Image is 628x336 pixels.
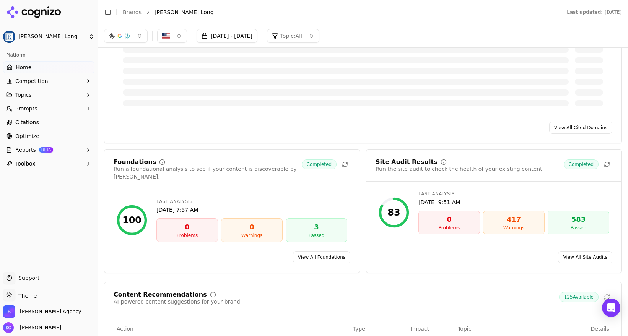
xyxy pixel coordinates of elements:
span: Details [573,325,609,333]
button: Competition [3,75,94,87]
span: Bob Agency [20,308,81,315]
div: Run the site audit to check the health of your existing content [376,165,542,173]
div: 583 [551,214,606,225]
div: Content Recommendations [114,292,207,298]
nav: breadcrumb [123,8,552,16]
div: Open Intercom Messenger [602,299,620,317]
span: 125 Available [559,292,599,302]
div: Passed [551,225,606,231]
span: Impact [411,325,429,333]
span: BETA [39,147,53,153]
span: [PERSON_NAME] [17,324,61,331]
div: Problems [422,225,477,231]
span: [PERSON_NAME] Long [155,8,214,16]
span: Home [16,63,31,71]
a: Brands [123,9,142,15]
span: Theme [15,293,37,299]
span: Completed [564,159,599,169]
button: Open user button [3,322,61,333]
div: 83 [387,206,400,219]
div: Platform [3,49,94,61]
button: Open organization switcher [3,305,81,318]
div: Last updated: [DATE] [567,9,622,15]
img: Bob Agency [3,305,15,318]
span: Toolbox [15,160,36,167]
span: Type [353,325,365,333]
button: Toolbox [3,157,94,170]
div: 0 [225,222,279,232]
div: Passed [289,232,344,239]
button: [DATE] - [DATE] [197,29,257,43]
button: Prompts [3,102,94,115]
div: Problems [160,232,215,239]
span: Reports [15,146,36,154]
div: Last Analysis [418,191,609,197]
button: Topics [3,89,94,101]
div: Warnings [486,225,541,231]
span: Topic [458,325,471,333]
div: Warnings [225,232,279,239]
div: Run a foundational analysis to see if your content is discoverable by [PERSON_NAME]. [114,165,302,180]
div: 3 [289,222,344,232]
a: View All Cited Domains [549,122,612,134]
div: AI-powered content suggestions for your brand [114,298,240,305]
a: Citations [3,116,94,128]
span: [PERSON_NAME] Long [18,33,85,40]
div: Site Audit Results [376,159,438,165]
span: Citations [15,118,39,126]
img: United States [162,32,170,40]
span: Support [15,274,39,282]
div: [DATE] 7:57 AM [156,206,347,214]
a: Optimize [3,130,94,142]
div: 0 [160,222,215,232]
span: Completed [302,159,337,169]
img: Regan Zambri Long [3,31,15,43]
div: Last Analysis [156,198,347,205]
span: Topics [15,91,32,99]
div: 100 [122,214,142,226]
a: View All Site Audits [558,251,612,263]
div: 417 [486,214,541,225]
a: Home [3,61,94,73]
img: Kristine Cunningham [3,322,14,333]
span: Competition [15,77,48,85]
a: View All Foundations [293,251,350,263]
span: Optimize [15,132,39,140]
span: Topic: All [280,32,302,40]
div: Foundations [114,159,156,165]
div: [DATE] 9:51 AM [418,198,609,206]
div: 0 [422,214,477,225]
span: Prompts [15,105,37,112]
span: Action [117,325,133,333]
button: ReportsBETA [3,144,94,156]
